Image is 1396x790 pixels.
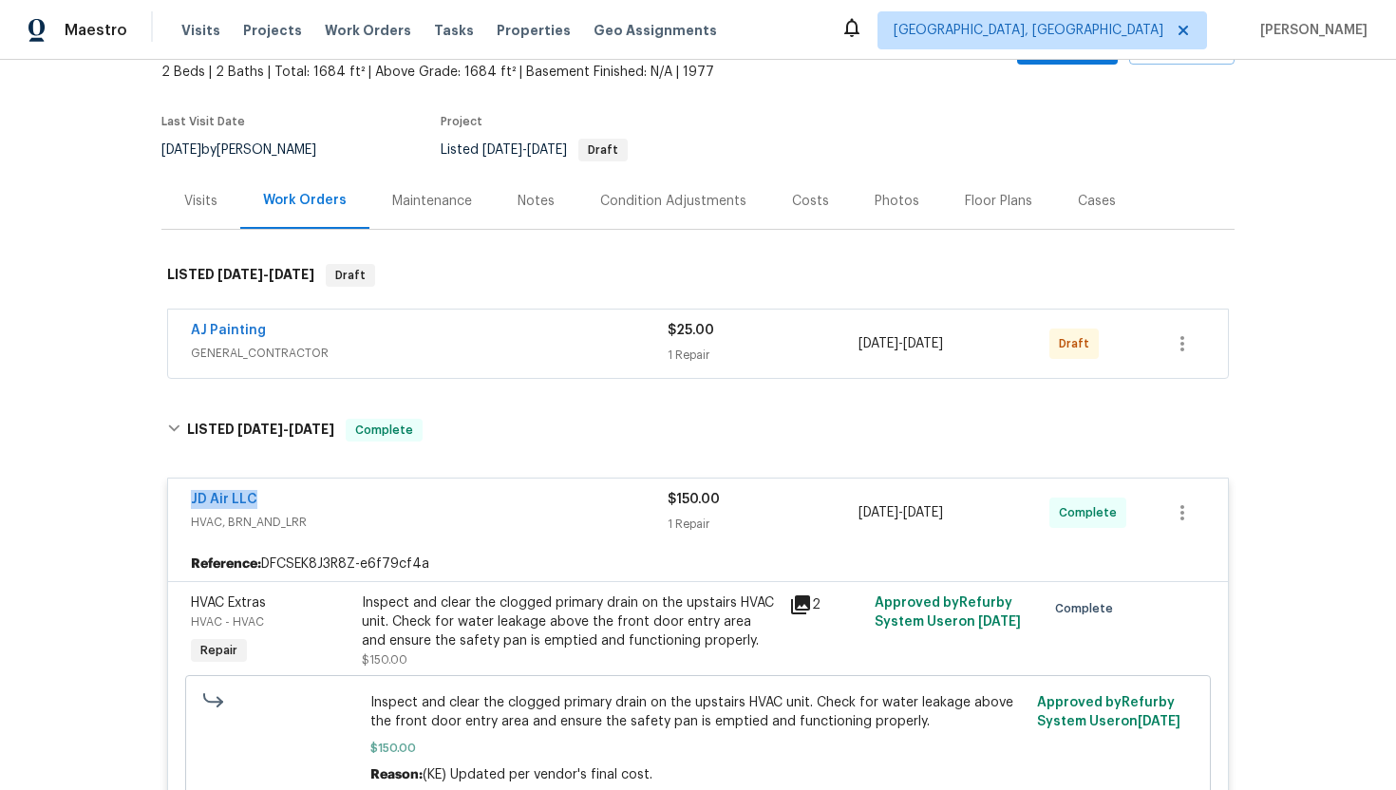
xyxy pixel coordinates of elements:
[191,344,668,363] span: GENERAL_CONTRACTOR
[965,192,1032,211] div: Floor Plans
[482,143,567,157] span: -
[894,21,1163,40] span: [GEOGRAPHIC_DATA], [GEOGRAPHIC_DATA]
[423,768,652,781] span: (KE) Updated per vendor's final cost.
[875,192,919,211] div: Photos
[875,596,1021,629] span: Approved by Refurby System User on
[263,191,347,210] div: Work Orders
[65,21,127,40] span: Maestro
[184,192,217,211] div: Visits
[161,245,1235,306] div: LISTED [DATE]-[DATE]Draft
[370,693,1027,731] span: Inspect and clear the clogged primary drain on the upstairs HVAC unit. Check for water leakage ab...
[978,615,1021,629] span: [DATE]
[168,547,1228,581] div: DFCSEK8J3R8Z-e6f79cf4a
[237,423,283,436] span: [DATE]
[217,268,263,281] span: [DATE]
[518,192,555,211] div: Notes
[1078,192,1116,211] div: Cases
[903,337,943,350] span: [DATE]
[193,641,245,660] span: Repair
[362,654,407,666] span: $150.00
[191,555,261,574] b: Reference:
[1055,599,1121,618] span: Complete
[792,192,829,211] div: Costs
[903,506,943,519] span: [DATE]
[191,493,257,506] a: JD Air LLC
[269,268,314,281] span: [DATE]
[187,419,334,442] h6: LISTED
[161,143,201,157] span: [DATE]
[858,337,898,350] span: [DATE]
[600,192,746,211] div: Condition Adjustments
[191,616,264,628] span: HVAC - HVAC
[789,593,863,616] div: 2
[858,334,943,353] span: -
[441,116,482,127] span: Project
[161,116,245,127] span: Last Visit Date
[482,143,522,157] span: [DATE]
[289,423,334,436] span: [DATE]
[325,21,411,40] span: Work Orders
[580,144,626,156] span: Draft
[161,63,850,82] span: 2 Beds | 2 Baths | Total: 1684 ft² | Above Grade: 1684 ft² | Basement Finished: N/A | 1977
[858,506,898,519] span: [DATE]
[527,143,567,157] span: [DATE]
[668,493,720,506] span: $150.00
[243,21,302,40] span: Projects
[181,21,220,40] span: Visits
[1253,21,1368,40] span: [PERSON_NAME]
[191,513,668,532] span: HVAC, BRN_AND_LRR
[668,324,714,337] span: $25.00
[668,515,858,534] div: 1 Repair
[370,768,423,781] span: Reason:
[161,400,1235,461] div: LISTED [DATE]-[DATE]Complete
[434,24,474,37] span: Tasks
[497,21,571,40] span: Properties
[362,593,778,650] div: Inspect and clear the clogged primary drain on the upstairs HVAC unit. Check for water leakage ab...
[191,324,266,337] a: AJ Painting
[348,421,421,440] span: Complete
[237,423,334,436] span: -
[668,346,858,365] div: 1 Repair
[594,21,717,40] span: Geo Assignments
[191,596,266,610] span: HVAC Extras
[328,266,373,285] span: Draft
[1138,715,1180,728] span: [DATE]
[1037,696,1180,728] span: Approved by Refurby System User on
[392,192,472,211] div: Maintenance
[161,139,339,161] div: by [PERSON_NAME]
[370,739,1027,758] span: $150.00
[217,268,314,281] span: -
[167,264,314,287] h6: LISTED
[1059,503,1124,522] span: Complete
[858,503,943,522] span: -
[441,143,628,157] span: Listed
[1059,334,1097,353] span: Draft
